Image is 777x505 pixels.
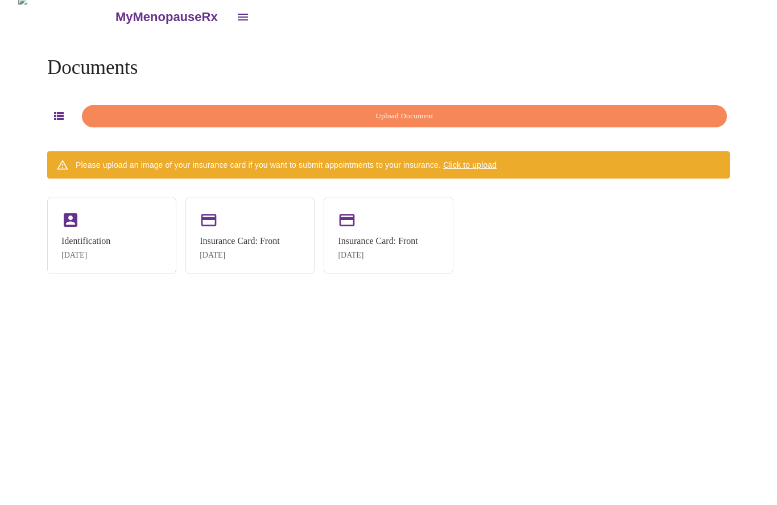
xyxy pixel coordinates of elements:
[76,155,497,175] div: Please upload an image of your insurance card if you want to submit appointments to your insurance.
[95,110,714,123] span: Upload Document
[338,251,418,260] div: [DATE]
[200,251,279,260] div: [DATE]
[338,236,418,246] div: Insurance Card: Front
[47,105,70,127] button: Switch to list view
[61,236,110,246] div: Identification
[200,236,279,246] div: Insurance Card: Front
[47,56,138,79] h4: Documents
[82,105,727,127] button: Upload Document
[229,3,257,31] button: open drawer
[61,251,110,260] div: [DATE]
[115,10,218,24] h3: MyMenopauseRx
[443,160,497,169] span: Click to upload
